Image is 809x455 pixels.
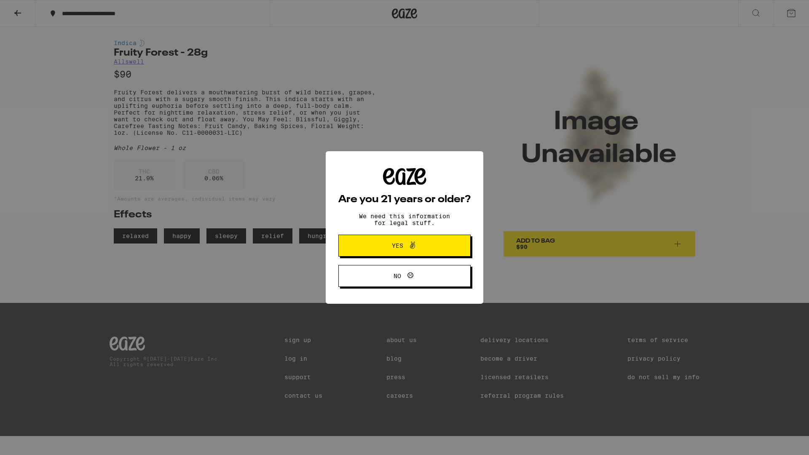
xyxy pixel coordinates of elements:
[338,195,471,205] h2: Are you 21 years or older?
[338,265,471,287] button: No
[394,273,401,279] span: No
[352,213,457,226] p: We need this information for legal stuff.
[392,243,403,249] span: Yes
[338,235,471,257] button: Yes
